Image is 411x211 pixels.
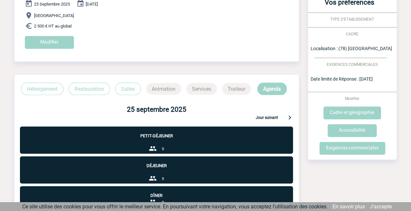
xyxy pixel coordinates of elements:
[34,13,74,18] span: [GEOGRAPHIC_DATA]
[370,203,392,210] a: J'accepte
[256,115,278,121] p: Jour suivant
[69,83,110,95] p: Restauration
[319,142,385,155] input: Exigences commerciales
[34,24,72,29] span: 2 500 € HT au global
[34,2,70,7] span: 25 Septembre 2025
[162,177,164,181] span: 9
[146,83,181,95] p: Animation
[328,124,377,137] input: Accessibilité
[162,200,164,205] span: 9
[149,198,157,206] img: group-24-px-b.png
[222,83,251,95] p: Traiteur
[345,96,359,101] span: Modifier
[162,147,164,151] span: 9
[257,83,287,95] p: Agenda
[25,36,74,49] input: Modifier
[127,105,186,113] b: 25 septembre 2025
[323,106,381,119] input: Cadre et géographie
[149,144,157,152] img: group-24-px-b.png
[311,46,392,51] span: Localisation : (78) [GEOGRAPHIC_DATA]
[21,83,63,95] p: Hébergement
[311,76,373,82] span: Date limite de Réponse : [DATE]
[86,2,98,7] span: [DATE]
[286,113,294,121] img: keyboard-arrow-right-24-px.png
[186,83,217,95] p: Services
[20,186,293,198] p: Dîner
[149,174,157,182] img: group-24-px-b.png
[327,62,378,67] span: EXIGENCES COMMERCIALES
[22,203,328,210] span: Ce site utilise des cookies pour vous offrir le meilleur service. En poursuivant votre navigation...
[20,126,293,138] p: Petit-déjeuner
[330,17,374,22] span: TYPE D'ETABLISSEMENT
[115,83,141,95] p: Salles
[333,203,365,210] a: En savoir plus
[346,32,358,36] span: CADRE
[20,156,293,168] p: Déjeuner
